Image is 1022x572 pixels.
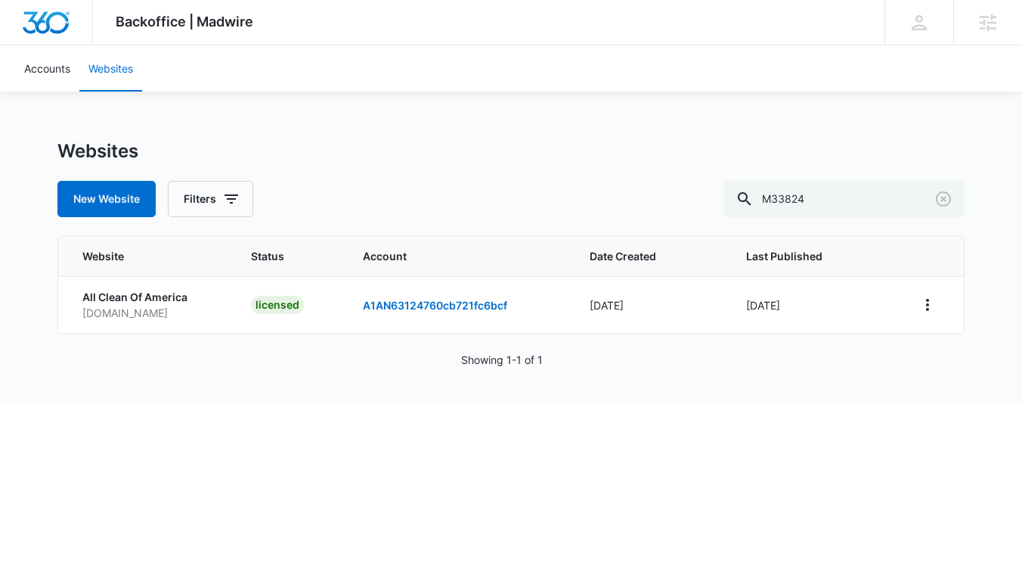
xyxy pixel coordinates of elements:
[363,299,507,312] a: A1AN63124760cb721fc6bcf
[82,248,193,264] span: Website
[571,276,728,333] td: [DATE]
[728,276,897,333] td: [DATE]
[82,289,215,305] p: All Clean Of America
[251,248,327,264] span: Status
[79,45,142,92] a: Websites
[590,248,688,264] span: Date Created
[57,140,138,163] h1: Websites
[168,181,253,217] button: Filters
[363,248,553,264] span: Account
[915,293,940,317] button: View More
[723,181,965,217] input: Search
[931,187,955,211] button: Clear
[57,181,156,217] button: New Website
[461,352,543,368] p: Showing 1-1 of 1
[251,296,304,314] div: licensed
[15,45,79,92] a: Accounts
[82,305,215,321] p: [DOMAIN_NAME]
[116,14,253,30] span: Backoffice | Madwire
[746,248,857,264] span: Last Published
